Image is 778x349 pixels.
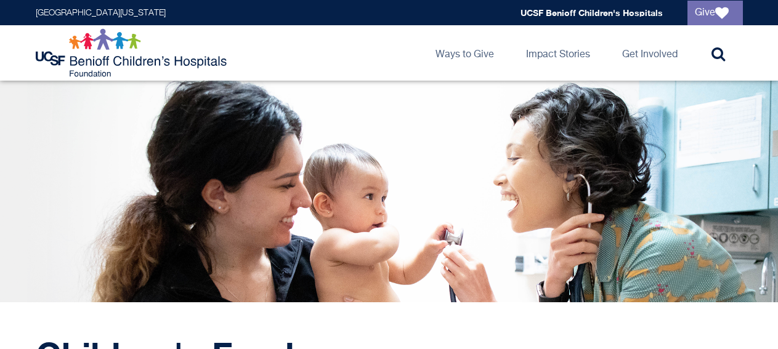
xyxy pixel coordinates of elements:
[516,25,600,81] a: Impact Stories
[521,7,663,18] a: UCSF Benioff Children's Hospitals
[36,28,230,78] img: Logo for UCSF Benioff Children's Hospitals Foundation
[426,25,504,81] a: Ways to Give
[612,25,687,81] a: Get Involved
[687,1,743,25] a: Give
[36,9,166,17] a: [GEOGRAPHIC_DATA][US_STATE]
